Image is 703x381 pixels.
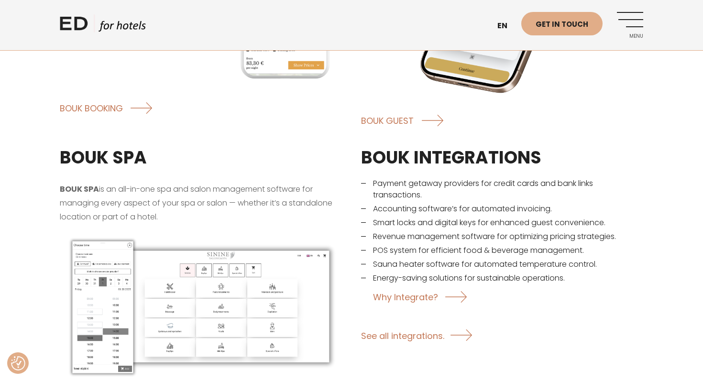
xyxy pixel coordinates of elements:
li: Revenue management software for optimizing pricing strategies. [361,231,643,242]
p: is an all-in-one spa and salon management software for managing every aspect of your spa or salon... [60,183,342,224]
h3: BOUK SPA [60,145,342,171]
img: Revisit consent button [11,356,25,370]
h3: BOUK INTEGRATIONS [361,145,643,171]
a: BOUK GUEST [361,108,447,133]
li: Payment getaway providers for credit cards and bank links transactions. [361,178,643,201]
a: ED HOTELS [60,14,146,38]
img: Spa and Beauty salong management system [60,236,342,377]
button: Consent Preferences [11,356,25,370]
a: Get in touch [521,12,603,35]
a: Why Integrate? [373,284,472,309]
a: See all integrations. [361,323,478,348]
strong: BOUK SPA [60,184,99,195]
a: BOUK BOOKING [60,95,156,120]
li: Smart locks and digital keys for enhanced guest convenience. [361,217,643,229]
span: Menu [617,33,643,39]
li: Sauna heater software for automated temperature control. [361,259,643,270]
a: en [493,14,521,38]
li: POS system for efficient food & beverage management. [361,245,643,256]
li: Energy-saving solutions for sustainable operations. [361,272,643,309]
li: Accounting software’s for automated invoicing. [361,203,643,215]
a: Menu [617,12,643,38]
